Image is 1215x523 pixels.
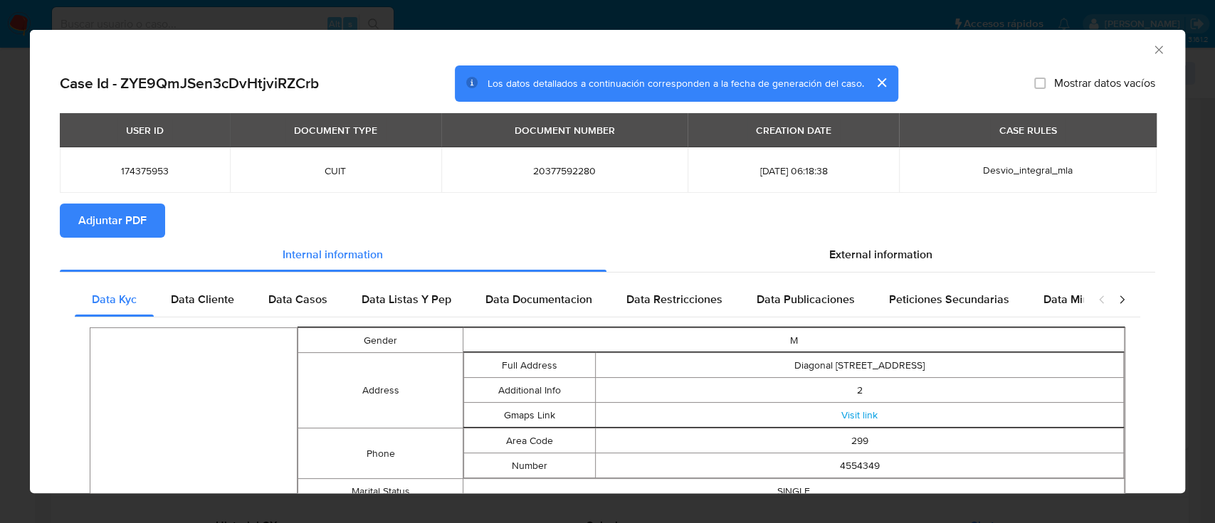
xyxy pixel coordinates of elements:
[60,204,165,238] button: Adjuntar PDF
[464,428,596,453] td: Area Code
[171,291,234,307] span: Data Cliente
[485,291,592,307] span: Data Documentacion
[247,164,424,177] span: CUIT
[458,164,671,177] span: 20377592280
[829,246,932,263] span: External information
[75,282,1083,317] div: Detailed internal info
[117,118,172,142] div: USER ID
[757,291,855,307] span: Data Publicaciones
[705,164,882,177] span: [DATE] 06:18:38
[77,164,213,177] span: 174375953
[285,118,386,142] div: DOCUMENT TYPE
[990,118,1065,142] div: CASE RULES
[506,118,624,142] div: DOCUMENT NUMBER
[463,479,1125,504] td: SINGLE
[864,65,898,100] button: cerrar
[78,205,147,236] span: Adjuntar PDF
[463,328,1125,353] td: M
[362,291,451,307] span: Data Listas Y Pep
[1152,43,1164,56] button: Cerrar ventana
[596,428,1124,453] td: 299
[298,428,463,479] td: Phone
[596,353,1124,378] td: Diagonal [STREET_ADDRESS]
[488,76,864,90] span: Los datos detallados a continuación corresponden a la fecha de generación del caso.
[596,378,1124,403] td: 2
[92,291,137,307] span: Data Kyc
[464,403,596,428] td: Gmaps Link
[298,479,463,504] td: Marital Status
[983,163,1073,177] span: Desvio_integral_mla
[283,246,383,263] span: Internal information
[841,408,878,422] a: Visit link
[60,238,1155,272] div: Detailed info
[298,328,463,353] td: Gender
[464,378,596,403] td: Additional Info
[268,291,327,307] span: Data Casos
[889,291,1009,307] span: Peticiones Secundarias
[596,453,1124,478] td: 4554349
[626,291,722,307] span: Data Restricciones
[464,453,596,478] td: Number
[298,353,463,428] td: Address
[464,353,596,378] td: Full Address
[60,74,319,93] h2: Case Id - ZYE9QmJSen3cDvHtjviRZCrb
[1043,291,1122,307] span: Data Minoridad
[1054,76,1155,90] span: Mostrar datos vacíos
[1034,78,1046,89] input: Mostrar datos vacíos
[30,30,1185,493] div: closure-recommendation-modal
[747,118,840,142] div: CREATION DATE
